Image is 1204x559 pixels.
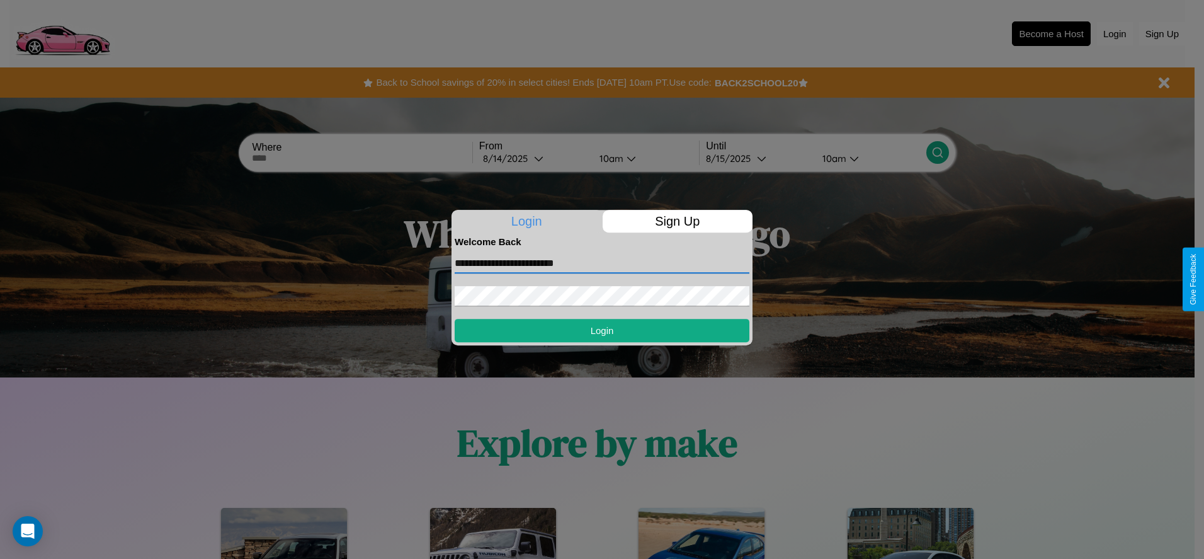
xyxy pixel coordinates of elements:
div: Give Feedback [1189,254,1198,305]
p: Sign Up [603,210,753,233]
h4: Welcome Back [455,236,749,247]
div: Open Intercom Messenger [13,516,43,546]
button: Login [455,319,749,342]
p: Login [451,210,602,233]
